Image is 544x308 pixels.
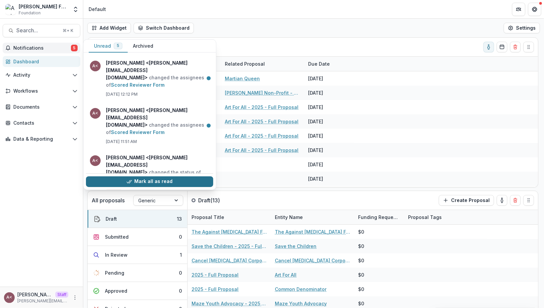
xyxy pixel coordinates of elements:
div: [DATE] [304,86,354,100]
span: Activity [13,72,70,78]
p: [PERSON_NAME] <[PERSON_NAME][EMAIL_ADDRESS][DOMAIN_NAME]> [17,291,53,298]
div: [DATE] [304,129,354,143]
a: Martian Queen [225,75,260,82]
a: Art For All - 2025 - Full Proposal [225,118,298,125]
span: Workflows [13,88,70,94]
button: Open Activity [3,70,80,80]
div: Funding Requested [354,214,404,221]
img: Andrew Foundation [5,4,16,15]
a: Art For All [275,271,296,278]
button: Switch Dashboard [134,23,194,33]
div: Approved [105,287,127,294]
button: Add Widget [87,23,131,33]
div: Due Date [304,57,354,71]
button: More [71,294,79,302]
button: Settings [504,23,540,33]
div: [PERSON_NAME] Foundation [19,3,68,10]
div: Proposal Tags [404,210,487,224]
a: Dashboard [3,56,80,67]
a: Save the Children [275,243,316,250]
div: Entity Name [271,210,354,224]
a: [PERSON_NAME] Non-Profit - 2024 - Hackathon Form [225,89,300,96]
div: $0 [358,300,364,307]
button: Open Data & Reporting [3,134,80,144]
div: [DATE] [304,71,354,86]
a: Common Denominator [275,286,326,293]
button: Mark all as read [86,176,213,187]
button: Delete card [510,42,521,52]
button: Open Contacts [3,118,80,128]
a: Art For All - 2025 - Full Proposal [225,132,298,139]
a: Cancel [MEDICAL_DATA] Corporation - 2025 - Full Proposal [192,257,267,264]
button: Archived [128,40,159,53]
p: Draft ( 13 ) [198,196,248,204]
div: Related Proposal [221,60,269,67]
div: Draft [106,215,117,222]
button: Drag [523,42,534,52]
button: Notifications5 [3,43,80,53]
div: In Review [105,251,128,258]
div: Related Proposal [221,57,304,71]
div: Pending [105,269,124,276]
span: Notifications [13,45,71,51]
button: toggle-assigned-to-me [483,42,494,52]
span: Documents [13,104,70,110]
a: The Against [MEDICAL_DATA] Foundation [275,228,350,235]
div: [DATE] [304,114,354,129]
button: Submitted0 [88,228,187,246]
p: changed the status of from [106,154,209,190]
span: 5 [117,43,119,48]
button: Partners [512,3,525,16]
span: 5 [71,45,78,51]
a: Scored Reviewer Form [111,82,165,88]
div: $0 [358,243,364,250]
button: Open Workflows [3,86,80,96]
nav: breadcrumb [86,4,109,14]
a: Scored Reviewer Form [111,129,165,135]
div: $0 [358,228,364,235]
div: 0 [179,287,182,294]
button: In Review1 [88,246,187,264]
span: Data & Reporting [13,136,70,142]
button: Pending0 [88,264,187,282]
button: Search... [3,24,80,37]
button: Draft13 [88,210,187,228]
div: Proposal Tags [404,214,446,221]
div: [DATE] [304,100,354,114]
div: Submitted [105,233,129,240]
a: Maze Youth Advocacy - 2025 - [PERSON_NAME] [192,300,267,307]
a: Art For All - 2025 - Full Proposal [225,147,298,154]
a: 2025 - Full Proposal [192,286,239,293]
p: Staff [55,292,68,298]
div: Funding Requested [354,210,404,224]
div: Default [89,6,106,13]
button: Open entity switcher [71,3,80,16]
div: 1 [180,251,182,258]
div: Proposal Title [188,210,271,224]
p: All proposals [92,196,125,204]
div: [DATE] [304,157,354,172]
p: changed the assignees of [106,107,209,136]
a: Save the Children - 2025 - Full Proposal [192,243,267,250]
div: $0 [358,257,364,264]
div: [DATE] [304,186,354,200]
div: 13 [177,215,182,222]
div: Andrew Clegg <andrew@trytemelio.com> [7,295,12,300]
div: [DATE] [304,172,354,186]
button: Approved0 [88,282,187,300]
button: Open Documents [3,102,80,112]
button: Calendar [497,42,507,52]
span: Search... [16,27,59,34]
div: $0 [358,286,364,293]
div: 0 [179,269,182,276]
button: Delete card [510,195,521,206]
div: $0 [358,271,364,278]
a: 2025 - Full Proposal [192,271,239,278]
button: Get Help [528,3,541,16]
button: Drag [523,195,534,206]
button: Create Proposal [439,195,494,206]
